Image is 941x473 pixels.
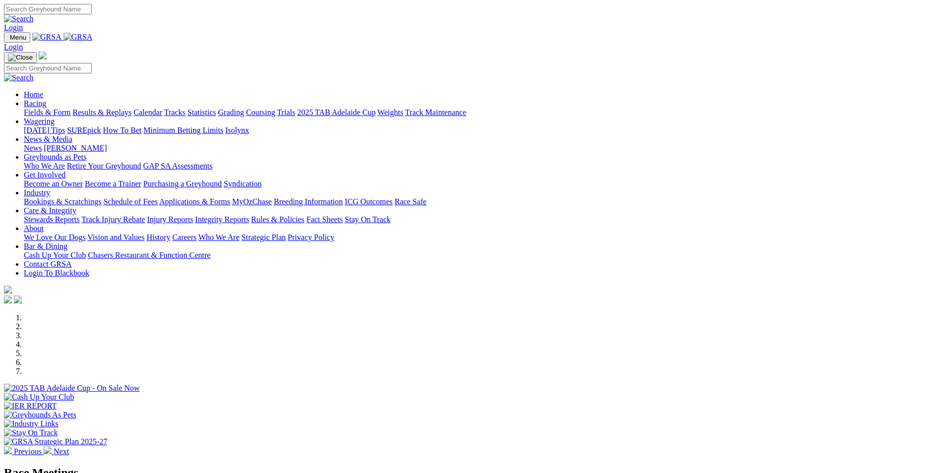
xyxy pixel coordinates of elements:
[164,108,186,117] a: Tracks
[81,215,145,224] a: Track Injury Rebate
[24,90,43,99] a: Home
[143,162,213,170] a: GAP SA Assessments
[67,126,101,134] a: SUREpick
[195,215,249,224] a: Integrity Reports
[32,33,62,42] img: GRSA
[198,233,240,241] a: Who We Are
[24,171,65,179] a: Get Involved
[24,135,72,143] a: News & Media
[24,108,70,117] a: Fields & Form
[345,197,392,206] a: ICG Outcomes
[24,269,89,277] a: Login To Blackbook
[225,126,249,134] a: Isolynx
[24,233,937,242] div: About
[87,233,144,241] a: Vision and Values
[4,52,37,63] button: Toggle navigation
[63,33,93,42] img: GRSA
[24,144,937,153] div: News & Media
[4,393,74,402] img: Cash Up Your Club
[10,34,26,41] span: Menu
[4,32,30,43] button: Toggle navigation
[44,447,69,456] a: Next
[85,179,141,188] a: Become a Trainer
[143,126,223,134] a: Minimum Betting Limits
[4,14,34,23] img: Search
[24,162,937,171] div: Greyhounds as Pets
[307,215,343,224] a: Fact Sheets
[246,108,275,117] a: Coursing
[377,108,403,117] a: Weights
[143,179,222,188] a: Purchasing a Greyhound
[4,296,12,303] img: facebook.svg
[54,447,69,456] span: Next
[4,402,57,411] img: IER REPORT
[24,206,76,215] a: Care & Integrity
[24,117,55,125] a: Wagering
[24,233,85,241] a: We Love Our Dogs
[288,233,334,241] a: Privacy Policy
[188,108,216,117] a: Statistics
[14,296,22,303] img: twitter.svg
[4,23,23,32] a: Login
[24,144,42,152] a: News
[4,43,23,51] a: Login
[24,224,44,233] a: About
[147,215,193,224] a: Injury Reports
[4,428,58,437] img: Stay On Track
[24,99,46,108] a: Racing
[297,108,376,117] a: 2025 TAB Adelaide Cup
[24,251,937,260] div: Bar & Dining
[24,260,71,268] a: Contact GRSA
[39,52,47,59] img: logo-grsa-white.png
[24,251,86,259] a: Cash Up Your Club
[274,197,343,206] a: Breeding Information
[24,126,937,135] div: Wagering
[4,286,12,294] img: logo-grsa-white.png
[4,411,76,419] img: Greyhounds As Pets
[24,188,50,197] a: Industry
[345,215,390,224] a: Stay On Track
[405,108,466,117] a: Track Maintenance
[103,197,157,206] a: Schedule of Fees
[8,54,33,61] img: Close
[24,162,65,170] a: Who We Are
[44,144,107,152] a: [PERSON_NAME]
[24,197,101,206] a: Bookings & Scratchings
[24,242,67,250] a: Bar & Dining
[159,197,230,206] a: Applications & Forms
[44,446,52,454] img: chevron-right-pager-white.svg
[88,251,210,259] a: Chasers Restaurant & Function Centre
[24,126,65,134] a: [DATE] Tips
[218,108,244,117] a: Grading
[4,384,140,393] img: 2025 TAB Adelaide Cup - On Sale Now
[4,73,34,82] img: Search
[24,215,79,224] a: Stewards Reports
[4,63,92,73] input: Search
[72,108,131,117] a: Results & Replays
[24,179,937,188] div: Get Involved
[4,437,107,446] img: GRSA Strategic Plan 2025-27
[103,126,142,134] a: How To Bet
[24,197,937,206] div: Industry
[394,197,426,206] a: Race Safe
[277,108,295,117] a: Trials
[251,215,305,224] a: Rules & Policies
[24,108,937,117] div: Racing
[24,215,937,224] div: Care & Integrity
[4,419,59,428] img: Industry Links
[172,233,196,241] a: Careers
[224,179,261,188] a: Syndication
[146,233,170,241] a: History
[24,179,83,188] a: Become an Owner
[14,447,42,456] span: Previous
[4,4,92,14] input: Search
[4,446,12,454] img: chevron-left-pager-white.svg
[232,197,272,206] a: MyOzChase
[133,108,162,117] a: Calendar
[242,233,286,241] a: Strategic Plan
[4,447,44,456] a: Previous
[67,162,141,170] a: Retire Your Greyhound
[24,153,86,161] a: Greyhounds as Pets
